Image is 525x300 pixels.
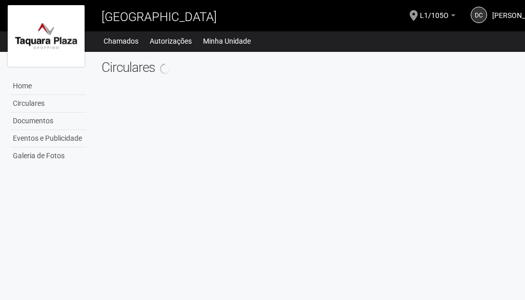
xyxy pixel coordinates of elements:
a: L1/105O [420,13,455,21]
span: [GEOGRAPHIC_DATA] [102,10,217,24]
a: Autorizações [150,34,192,48]
img: logo.jpg [8,5,85,67]
a: Home [10,78,86,95]
a: Galeria de Fotos [10,147,86,164]
a: Circulares [10,95,86,113]
img: spinner.png [159,63,171,74]
a: Minha Unidade [203,34,251,48]
a: Chamados [104,34,138,48]
a: Documentos [10,113,86,130]
a: DC [471,7,487,23]
a: Eventos e Publicidade [10,130,86,147]
span: L1/105O [420,2,449,20]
